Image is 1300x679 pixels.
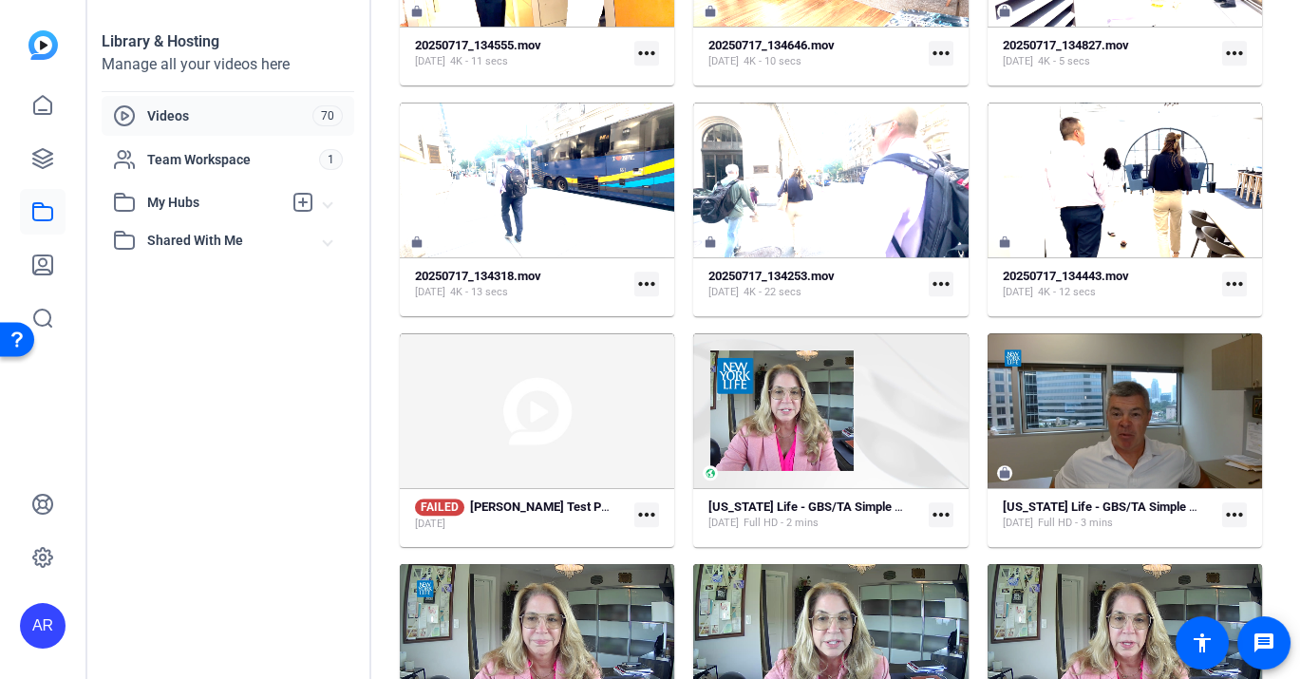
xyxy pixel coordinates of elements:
[102,221,354,259] mat-expansion-panel-header: Shared With Me
[1003,38,1215,69] a: 20250717_134827.mov[DATE]4K - 5 secs
[102,30,354,53] div: Library & Hosting
[1038,285,1096,300] span: 4K - 12 secs
[319,149,343,170] span: 1
[929,272,953,296] mat-icon: more_horiz
[415,285,445,300] span: [DATE]
[1003,54,1033,69] span: [DATE]
[708,54,739,69] span: [DATE]
[1003,38,1129,52] strong: 20250717_134827.mov
[708,516,739,531] span: [DATE]
[312,105,343,126] span: 70
[415,499,464,516] span: FAILED
[1222,272,1247,296] mat-icon: more_horiz
[634,502,659,527] mat-icon: more_horiz
[708,38,920,69] a: 20250717_134646.mov[DATE]4K - 10 secs
[634,272,659,296] mat-icon: more_horiz
[415,38,627,69] a: 20250717_134555.mov[DATE]4K - 11 secs
[708,285,739,300] span: [DATE]
[929,502,953,527] mat-icon: more_horiz
[470,500,632,514] strong: [PERSON_NAME] Test Project
[147,231,324,251] span: Shared With Me
[102,53,354,76] div: Manage all your videos here
[147,106,312,125] span: Videos
[415,517,445,532] span: [DATE]
[1222,41,1247,66] mat-icon: more_horiz
[744,54,801,69] span: 4K - 10 secs
[708,269,920,300] a: 20250717_134253.mov[DATE]4K - 22 secs
[1222,502,1247,527] mat-icon: more_horiz
[20,603,66,649] div: AR
[1003,285,1033,300] span: [DATE]
[708,269,835,283] strong: 20250717_134253.mov
[450,285,508,300] span: 4K - 13 secs
[708,38,835,52] strong: 20250717_134646.mov
[634,41,659,66] mat-icon: more_horiz
[415,269,627,300] a: 20250717_134318.mov[DATE]4K - 13 secs
[1253,632,1275,654] mat-icon: message
[415,38,541,52] strong: 20250717_134555.mov
[744,516,819,531] span: Full HD - 2 mins
[708,500,920,531] a: [US_STATE] Life - GBS/TA Simple (47936)[DATE]Full HD - 2 mins
[28,30,58,60] img: blue-gradient.svg
[929,41,953,66] mat-icon: more_horiz
[415,269,541,283] strong: 20250717_134318.mov
[1003,269,1129,283] strong: 20250717_134443.mov
[450,54,508,69] span: 4K - 11 secs
[147,193,282,213] span: My Hubs
[102,183,354,221] mat-expansion-panel-header: My Hubs
[415,499,627,532] a: FAILED[PERSON_NAME] Test Project[DATE]
[147,150,319,169] span: Team Workspace
[708,500,937,514] strong: [US_STATE] Life - GBS/TA Simple (47936)
[1003,269,1215,300] a: 20250717_134443.mov[DATE]4K - 12 secs
[1003,500,1215,531] a: [US_STATE] Life - GBS/TA Simple (47967)[DATE]Full HD - 3 mins
[1038,54,1090,69] span: 4K - 5 secs
[1191,632,1214,654] mat-icon: accessibility
[1003,516,1033,531] span: [DATE]
[744,285,801,300] span: 4K - 22 secs
[1003,500,1232,514] strong: [US_STATE] Life - GBS/TA Simple (47967)
[1038,516,1113,531] span: Full HD - 3 mins
[415,54,445,69] span: [DATE]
